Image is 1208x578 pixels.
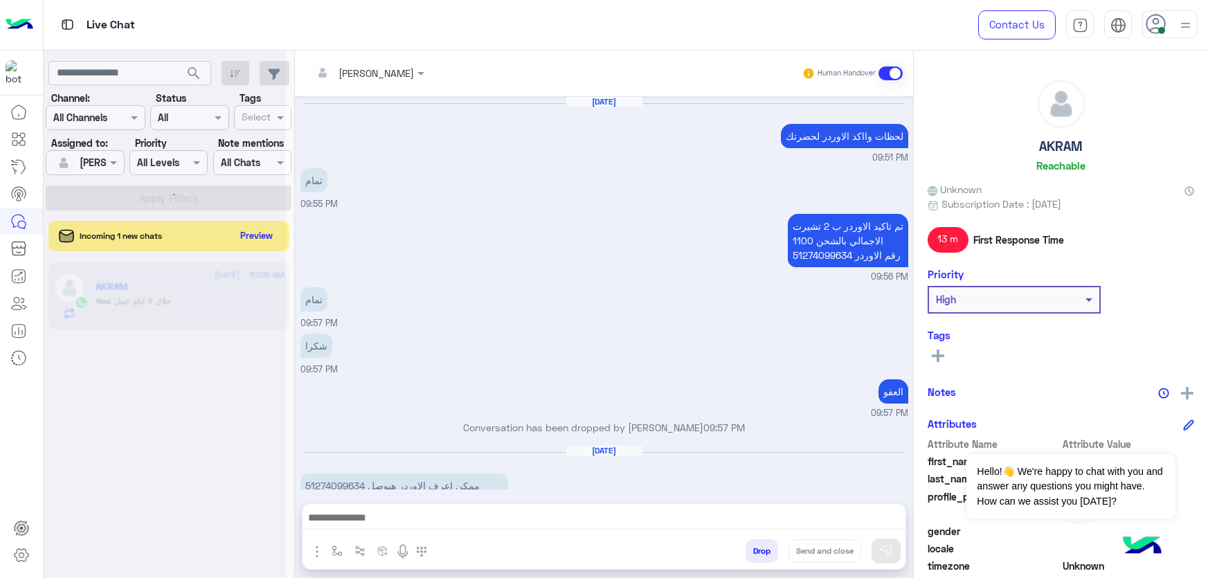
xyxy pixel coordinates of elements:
[300,318,338,328] span: 09:57 PM
[871,407,908,420] span: 09:57 PM
[928,559,1060,573] span: timezone
[1072,17,1088,33] img: tab
[377,545,388,557] img: create order
[1066,10,1094,39] a: tab
[928,417,977,430] h6: Attributes
[332,545,343,557] img: select flow
[928,268,964,280] h6: Priority
[6,60,30,85] img: 713415422032625
[781,124,908,148] p: 11/8/2025, 9:51 PM
[1063,541,1195,556] span: null
[941,197,1061,211] span: Subscription Date : [DATE]
[878,379,908,404] p: 11/8/2025, 9:57 PM
[1177,17,1194,34] img: profile
[416,546,427,557] img: make a call
[372,539,395,562] button: create order
[872,152,908,165] span: 09:51 PM
[354,545,366,557] img: Trigger scenario
[788,214,908,267] p: 11/8/2025, 9:56 PM
[818,68,876,79] small: Human Handover
[928,489,1060,521] span: profile_pic
[326,539,349,562] button: select flow
[928,471,1060,486] span: last_name
[928,524,1060,539] span: gender
[300,168,327,192] p: 11/8/2025, 9:55 PM
[300,199,338,209] span: 09:55 PM
[1158,388,1169,399] img: notes
[746,539,778,563] button: Drop
[395,543,411,560] img: send voice note
[300,420,908,435] p: Conversation has been dropped by [PERSON_NAME]
[309,543,325,560] img: send attachment
[879,544,893,558] img: send message
[703,422,745,433] span: 09:57 PM
[87,16,135,35] p: Live Chat
[300,334,332,358] p: 11/8/2025, 9:57 PM
[788,539,861,563] button: Send and close
[928,541,1060,556] span: locale
[973,233,1064,247] span: First Response Time
[1039,138,1083,154] h5: AKRAM
[566,446,642,455] h6: [DATE]
[928,329,1194,341] h6: Tags
[1181,387,1193,399] img: add
[928,454,1060,469] span: first_name
[152,182,177,206] div: loading...
[1110,17,1126,33] img: tab
[300,473,508,512] p: 13/8/2025, 10:10 AM
[1063,524,1195,539] span: null
[1118,523,1166,571] img: hulul-logo.png
[871,271,908,284] span: 09:56 PM
[978,10,1056,39] a: Contact Us
[1038,80,1085,127] img: defaultAdmin.png
[1036,159,1085,172] h6: Reachable
[1063,559,1195,573] span: Unknown
[928,386,956,398] h6: Notes
[928,227,968,252] span: 13 m
[6,10,33,39] img: Logo
[928,437,1060,451] span: Attribute Name
[240,109,271,127] div: Select
[966,454,1175,519] span: Hello!👋 We're happy to chat with you and answer any questions you might have. How can we assist y...
[300,364,338,374] span: 09:57 PM
[59,16,76,33] img: tab
[300,287,327,311] p: 11/8/2025, 9:57 PM
[349,539,372,562] button: Trigger scenario
[566,97,642,107] h6: [DATE]
[928,182,982,197] span: Unknown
